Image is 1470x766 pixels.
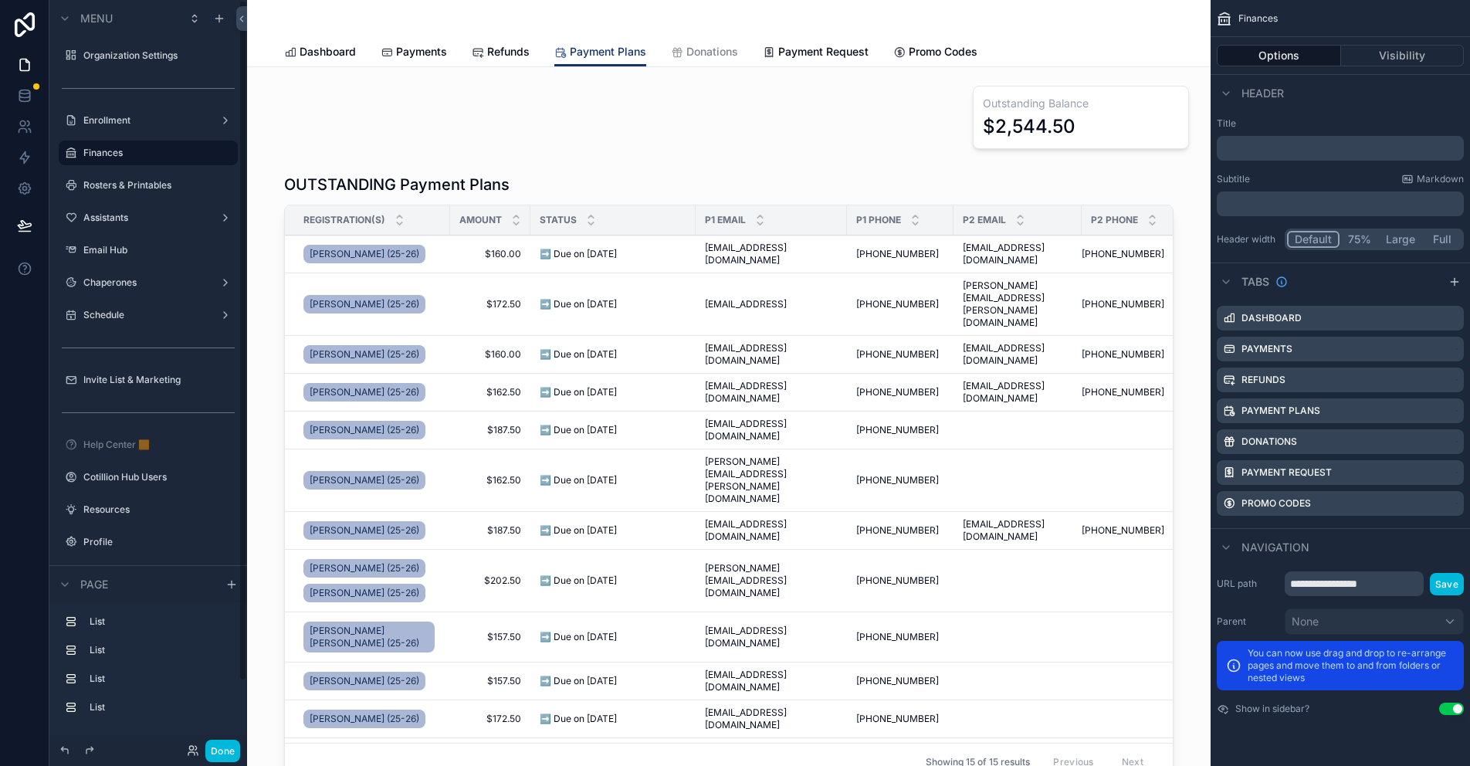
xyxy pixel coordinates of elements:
label: Header width [1217,233,1279,246]
span: Promo Codes [909,44,977,59]
span: Finances [1238,12,1278,25]
a: Payments [381,38,447,69]
span: P1 Email [705,214,746,226]
label: Profile [83,536,229,548]
label: Finances [83,147,229,159]
label: Promo Codes [1241,497,1311,510]
span: Registration(s) [303,214,385,226]
span: Dashboard [300,44,356,59]
label: Payment Plans [1241,405,1320,417]
a: Refunds [472,38,530,69]
label: Email Hub [83,244,229,256]
span: P1 Phone [856,214,901,226]
label: Schedule [83,309,207,321]
label: Refunds [1241,374,1285,386]
button: Full [1422,231,1462,248]
button: Default [1287,231,1340,248]
a: Promo Codes [893,38,977,69]
label: Assistants [83,212,207,224]
label: URL path [1217,578,1279,590]
label: Chaperones [83,276,207,289]
a: Markdown [1401,173,1464,185]
button: 75% [1340,231,1379,248]
span: P2 Phone [1091,214,1138,226]
span: None [1292,614,1319,629]
div: scrollable content [1217,191,1464,216]
span: Payment Plans [570,44,646,59]
span: Menu [80,11,113,26]
label: Invite List & Marketing [83,374,229,386]
button: Large [1379,231,1422,248]
span: Tabs [1241,274,1269,290]
label: Help Center 🟧 [83,439,229,451]
span: Status [540,214,577,226]
button: None [1285,608,1464,635]
label: Payment Request [1241,466,1332,479]
label: Rosters & Printables [83,179,229,191]
label: Resources [83,503,229,516]
span: Amount [459,214,502,226]
span: Refunds [487,44,530,59]
label: Parent [1217,615,1279,628]
a: Payment Request [763,38,869,69]
span: Payments [396,44,447,59]
div: scrollable content [49,602,247,735]
label: Organization Settings [83,49,229,62]
button: Save [1430,573,1464,595]
label: Donations [1241,436,1297,448]
label: Cotillion Hub Users [83,471,229,483]
label: Show in sidebar? [1235,703,1309,715]
label: Title [1217,117,1464,130]
div: scrollable content [1217,136,1464,161]
label: List [90,644,225,656]
a: Donations [671,38,738,69]
label: List [90,615,225,628]
label: Dashboard [1241,312,1302,324]
a: Payment Plans [554,38,646,67]
span: Donations [686,44,738,59]
span: Header [1241,86,1284,101]
span: P2 Email [963,214,1006,226]
span: Page [80,577,108,592]
label: List [90,701,225,713]
button: Done [205,740,240,762]
label: Subtitle [1217,173,1250,185]
span: Markdown [1417,173,1464,185]
label: List [90,673,225,685]
a: Dashboard [284,38,356,69]
label: Enrollment [83,114,207,127]
button: Visibility [1341,45,1465,66]
label: Payments [1241,343,1292,355]
span: Payment Request [778,44,869,59]
button: Options [1217,45,1341,66]
p: You can now use drag and drop to re-arrange pages and move them to and from folders or nested views [1248,647,1455,684]
span: Navigation [1241,540,1309,555]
